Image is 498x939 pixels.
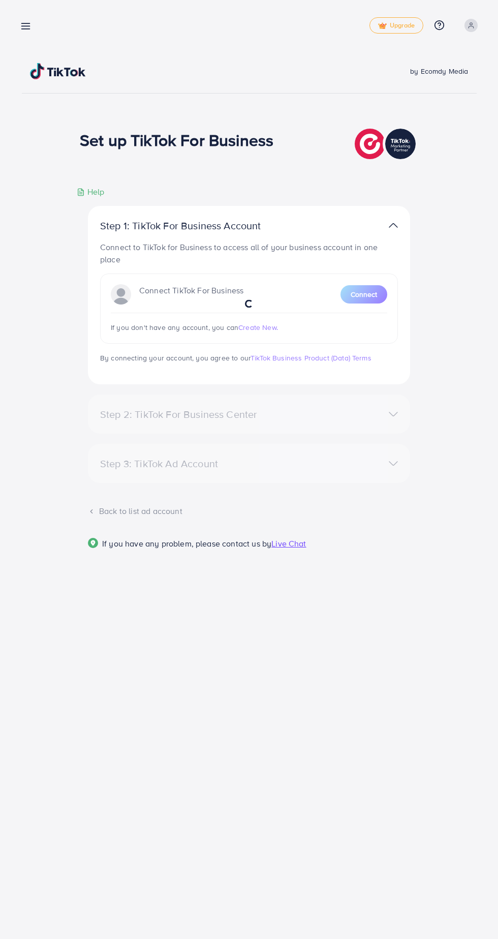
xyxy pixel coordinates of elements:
div: Back to list ad account [88,505,410,517]
p: Step 1: TikTok For Business Account [100,220,293,232]
a: tickUpgrade [369,17,423,34]
span: Upgrade [378,22,415,29]
span: by Ecomdy Media [410,66,468,76]
div: Help [77,186,105,198]
h1: Set up TikTok For Business [80,130,273,149]
img: TikTok partner [355,126,418,162]
img: Popup guide [88,538,98,548]
img: TikTok [30,63,86,79]
img: tick [378,22,387,29]
span: If you have any problem, please contact us by [102,538,271,549]
img: TikTok partner [389,218,398,233]
span: Live Chat [271,538,306,549]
